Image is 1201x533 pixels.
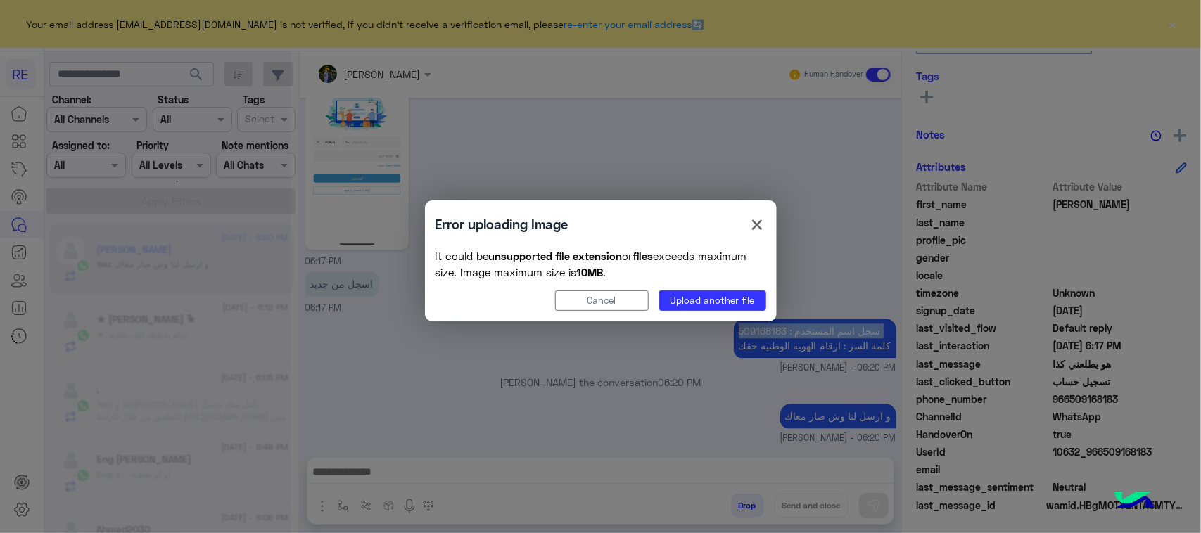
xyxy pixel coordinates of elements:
[1110,477,1159,526] img: hulul-logo.png
[659,290,766,311] button: Upload another file
[436,248,766,280] div: It could be or exceeds maximum size. Image maximum size is .
[489,250,623,262] span: unsupported file extension
[749,208,766,240] span: ×
[555,290,649,311] button: Cancel
[577,266,604,278] span: 10MB
[633,250,654,262] span: files
[436,217,568,233] h5: Error uploading Image
[749,211,766,238] button: Close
